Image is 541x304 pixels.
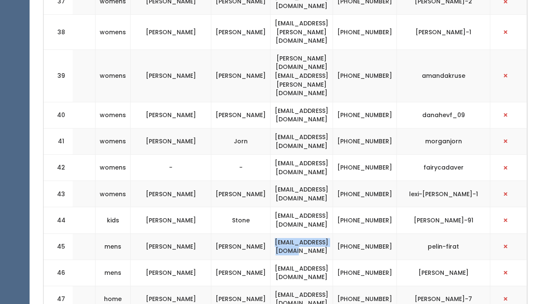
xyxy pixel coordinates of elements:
[333,128,397,154] td: [PHONE_NUMBER]
[131,233,211,260] td: [PERSON_NAME]
[270,233,333,260] td: [EMAIL_ADDRESS][DOMAIN_NAME]
[211,260,270,286] td: [PERSON_NAME]
[397,260,490,286] td: [PERSON_NAME]
[44,181,73,207] td: 43
[270,155,333,181] td: [EMAIL_ADDRESS][DOMAIN_NAME]
[44,15,73,50] td: 38
[44,49,73,102] td: 39
[397,233,490,260] td: pelin-firat
[270,260,333,286] td: [EMAIL_ADDRESS][DOMAIN_NAME]
[131,128,211,154] td: [PERSON_NAME]
[211,102,270,128] td: [PERSON_NAME]
[131,15,211,50] td: [PERSON_NAME]
[96,49,131,102] td: womens
[397,155,490,181] td: fairycadaver
[96,233,131,260] td: mens
[397,15,490,50] td: [PERSON_NAME]-1
[44,128,73,154] td: 41
[131,260,211,286] td: [PERSON_NAME]
[131,155,211,181] td: -
[333,181,397,207] td: [PHONE_NUMBER]
[397,102,490,128] td: danahevf_09
[211,181,270,207] td: [PERSON_NAME]
[270,207,333,233] td: [EMAIL_ADDRESS][DOMAIN_NAME]
[131,181,211,207] td: [PERSON_NAME]
[211,233,270,260] td: [PERSON_NAME]
[211,15,270,50] td: [PERSON_NAME]
[211,207,270,233] td: Stone
[333,102,397,128] td: [PHONE_NUMBER]
[333,15,397,50] td: [PHONE_NUMBER]
[397,181,490,207] td: lexi-[PERSON_NAME]-1
[131,207,211,233] td: [PERSON_NAME]
[270,49,333,102] td: [PERSON_NAME][DOMAIN_NAME][EMAIL_ADDRESS][PERSON_NAME][DOMAIN_NAME]
[270,102,333,128] td: [EMAIL_ADDRESS][DOMAIN_NAME]
[333,155,397,181] td: [PHONE_NUMBER]
[333,207,397,233] td: [PHONE_NUMBER]
[44,102,73,128] td: 40
[44,155,73,181] td: 42
[96,207,131,233] td: kids
[333,260,397,286] td: [PHONE_NUMBER]
[270,181,333,207] td: [EMAIL_ADDRESS][DOMAIN_NAME]
[44,260,73,286] td: 46
[44,233,73,260] td: 45
[211,49,270,102] td: [PERSON_NAME]
[270,128,333,154] td: [EMAIL_ADDRESS][DOMAIN_NAME]
[131,49,211,102] td: [PERSON_NAME]
[211,128,270,154] td: Jorn
[131,102,211,128] td: [PERSON_NAME]
[333,49,397,102] td: [PHONE_NUMBER]
[270,15,333,50] td: [EMAIL_ADDRESS][PERSON_NAME][DOMAIN_NAME]
[44,207,73,233] td: 44
[397,207,490,233] td: [PERSON_NAME]-91
[397,128,490,154] td: morganjorn
[211,155,270,181] td: -
[397,49,490,102] td: amandakruse
[96,128,131,154] td: womens
[96,155,131,181] td: womens
[96,181,131,207] td: womens
[96,15,131,50] td: womens
[333,233,397,260] td: [PHONE_NUMBER]
[96,102,131,128] td: womens
[96,260,131,286] td: mens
